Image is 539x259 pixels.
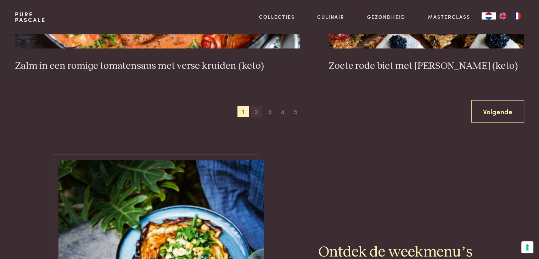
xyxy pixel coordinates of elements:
[277,106,288,117] span: 4
[329,60,524,72] h3: Zoete rode biet met [PERSON_NAME] (keto)
[471,100,524,123] a: Volgende
[251,106,262,117] span: 2
[482,12,524,20] aside: Language selected: Nederlands
[496,12,510,20] a: EN
[237,106,249,117] span: 1
[496,12,524,20] ul: Language list
[521,241,533,253] button: Uw voorkeuren voor toestemming voor trackingtechnologieën
[510,12,524,20] a: FR
[428,13,470,21] a: Masterclass
[264,106,275,117] span: 3
[317,13,344,21] a: Culinair
[259,13,295,21] a: Collecties
[482,12,496,20] a: NL
[367,13,405,21] a: Gezondheid
[15,60,300,72] h3: Zalm in een romige tomatensaus met verse kruiden (keto)
[15,11,46,23] a: PurePascale
[482,12,496,20] div: Language
[290,106,302,117] span: 5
